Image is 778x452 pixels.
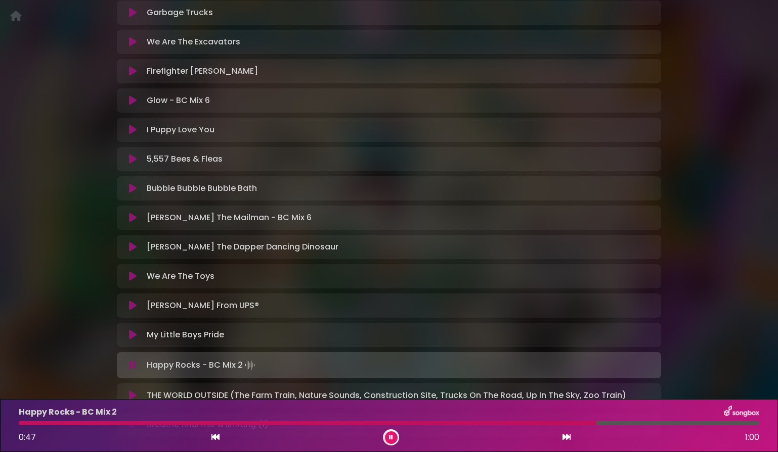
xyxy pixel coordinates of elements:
img: waveform4.gif [243,358,257,372]
p: Happy Rocks - BC Mix 2 [19,406,117,418]
img: songbox-logo-white.png [724,406,759,419]
p: We Are The Toys [147,270,214,282]
p: I Puppy Love You [147,124,214,136]
p: Firefighter [PERSON_NAME] [147,65,258,77]
p: Garbage Trucks [147,7,213,19]
span: 0:47 [19,431,36,443]
span: 1:00 [745,431,759,443]
p: 5,557 Bees & Fleas [147,153,223,165]
p: [PERSON_NAME] The Mailman - BC Mix 6 [147,212,312,224]
p: We Are The Excavators [147,36,240,48]
p: [PERSON_NAME] From UPS® [147,299,259,312]
p: THE WORLD OUTSIDE (The Farm Train, Nature Sounds, Construction Site, Trucks On The Road, Up In Th... [147,389,626,401]
p: Bubble Bubble Bubble Bath [147,182,257,194]
p: My Little Boys Pride [147,329,224,341]
p: [PERSON_NAME] The Dapper Dancing Dinosaur [147,241,338,253]
p: Happy Rocks - BC Mix 2 [147,358,257,372]
p: Glow - BC Mix 6 [147,94,210,107]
